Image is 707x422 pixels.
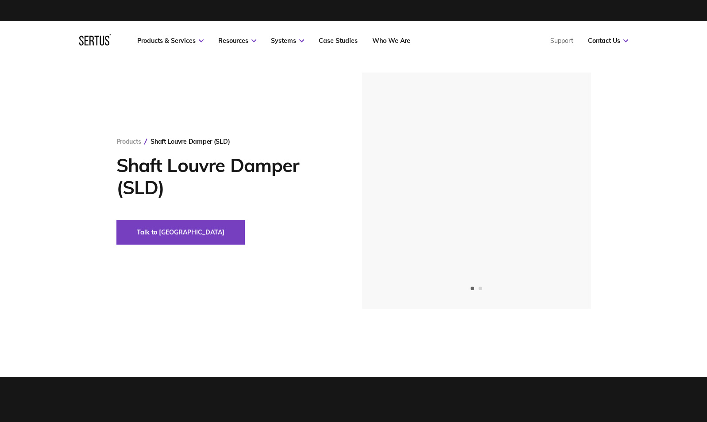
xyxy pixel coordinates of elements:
a: Resources [218,37,256,45]
a: Products [116,138,141,146]
a: Support [550,37,573,45]
a: Systems [271,37,304,45]
button: Talk to [GEOGRAPHIC_DATA] [116,220,245,245]
a: Case Studies [319,37,358,45]
a: Who We Are [372,37,410,45]
span: Go to slide 2 [479,287,482,290]
a: Contact Us [588,37,628,45]
h1: Shaft Louvre Damper (SLD) [116,154,336,199]
a: Products & Services [137,37,204,45]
